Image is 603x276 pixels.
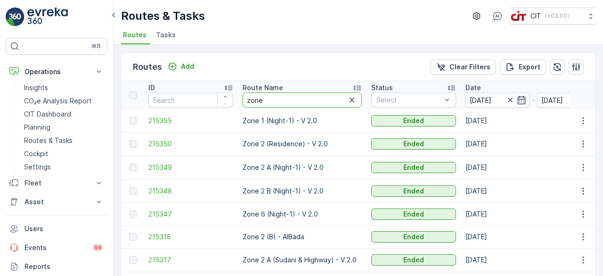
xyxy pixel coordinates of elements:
p: Routes & Tasks [24,136,73,145]
button: Add [164,61,198,72]
a: Cockpit [20,147,107,160]
button: Fleet [6,174,107,192]
button: Ended [371,115,456,126]
button: Ended [371,209,456,220]
a: 215318 [148,232,233,242]
p: ⌘B [91,42,101,50]
p: Routes [133,60,162,74]
td: Zone 6 (Night-1) - V 2.0 [238,203,367,226]
p: ( +03:00 ) [545,12,569,20]
button: CIT(+03:00) [511,8,595,25]
p: Ended [403,232,424,242]
p: Users [24,224,104,234]
a: Reports [6,257,107,276]
p: Settings [24,162,51,172]
p: Planning [24,123,50,132]
div: Toggle Row Selected [129,187,137,195]
a: CIT Dashboard [20,108,107,121]
button: Operations [6,62,107,81]
div: Toggle Row Selected [129,140,137,148]
p: CO₂e Analysis Report [24,96,92,106]
button: Clear Filters [431,59,496,75]
button: Ended [371,231,456,243]
p: Asset [24,197,89,207]
p: Route Name [243,83,283,92]
div: Toggle Row Selected [129,256,137,264]
p: Cockpit [24,149,49,159]
td: Zone 2 (B) - AlBada [238,226,367,248]
p: CIT [530,11,541,21]
p: Ended [403,255,424,265]
input: Search [243,92,362,108]
p: 99 [94,243,102,251]
span: Tasks [156,30,176,40]
input: Search [148,92,233,108]
button: Asset [6,192,107,211]
p: Add [181,62,194,71]
p: Export [519,62,540,72]
p: Insights [24,83,48,92]
p: CIT Dashboard [24,109,71,119]
button: Ended [371,254,456,266]
img: logo [6,8,24,26]
a: CO₂e Analysis Report [20,94,107,108]
p: Select [376,95,441,105]
img: cit-logo_pOk6rL0.png [511,11,527,21]
a: Planning [20,121,107,134]
p: Operations [24,67,89,76]
a: 215317 [148,255,233,265]
button: Ended [371,185,456,197]
p: ID [148,83,155,92]
div: Toggle Row Selected [129,117,137,125]
td: Zone 2 A (Night-1) - V 2.0 [238,156,367,179]
a: 215355 [148,116,233,125]
button: Export [500,59,546,75]
div: Toggle Row Selected [129,164,137,171]
p: Status [371,83,393,92]
a: 215348 [148,186,233,196]
input: dd/mm/yyyy [465,92,530,108]
a: 215350 [148,139,233,149]
p: Ended [403,186,424,196]
p: - [532,94,535,106]
div: Toggle Row Selected [129,210,137,218]
td: Zone 2 B (Night-1) - V 2.0 [238,179,367,203]
button: Ended [371,162,456,173]
a: Insights [20,81,107,94]
a: Routes & Tasks [20,134,107,147]
p: Events [24,243,87,252]
td: Zone 1 (Night-1) - V 2.0 [238,109,367,132]
a: 215349 [148,163,233,172]
td: Zone 2 (Residence) - V 2.0 [238,132,367,156]
td: Zone 2 A (Sudani & Highway) - V 2.0 [238,248,367,272]
a: Users [6,219,107,238]
div: Toggle Row Selected [129,233,137,241]
p: Date [465,83,481,92]
p: Reports [24,262,104,271]
p: Ended [403,209,424,219]
img: logo_light-DOdMpM7g.png [27,8,68,26]
input: dd/mm/yyyy [537,92,602,108]
p: Ended [403,163,424,172]
a: Settings [20,160,107,174]
p: Ended [403,139,424,149]
p: Clear Filters [449,62,490,72]
a: Events99 [6,238,107,257]
button: Ended [371,138,456,150]
p: Ended [403,116,424,125]
a: 215347 [148,209,233,219]
p: Routes & Tasks [121,8,205,24]
span: Routes [123,30,147,40]
p: Fleet [24,178,89,188]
